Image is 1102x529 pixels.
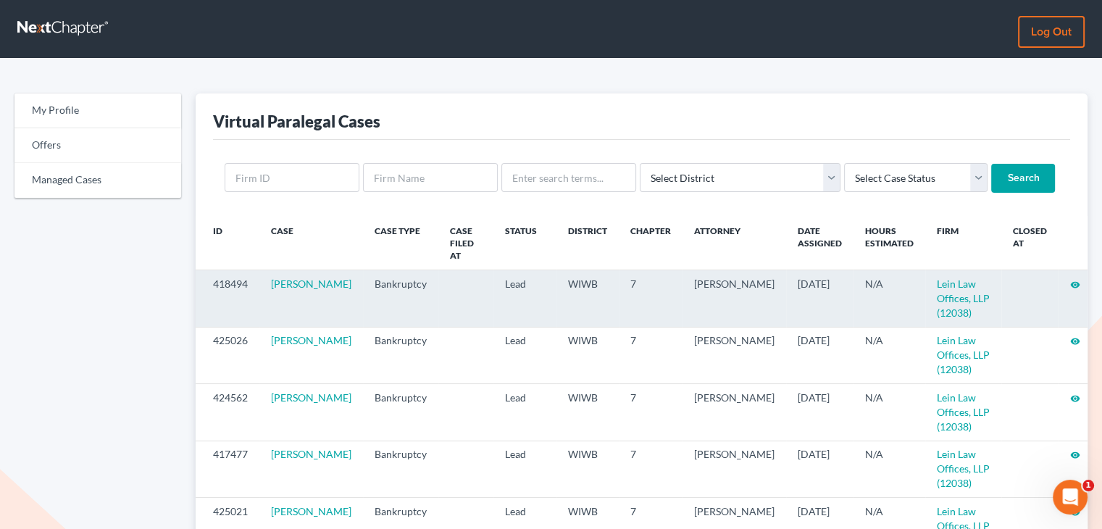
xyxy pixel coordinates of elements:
th: Case [259,216,363,270]
td: Lead [493,327,556,383]
a: visibility [1070,448,1080,460]
td: 7 [619,441,683,497]
td: [PERSON_NAME] [683,327,786,383]
th: Hours Estimated [853,216,925,270]
td: WIWB [556,270,619,327]
td: [DATE] [786,441,853,497]
iframe: Intercom live chat [1053,480,1088,515]
a: Lein Law Offices, LLP (12038) [937,391,990,433]
td: 7 [619,270,683,327]
td: Bankruptcy [363,441,438,497]
td: 7 [619,384,683,441]
td: Bankruptcy [363,270,438,327]
a: visibility [1070,391,1080,404]
a: [PERSON_NAME] [271,278,351,290]
input: Search [991,164,1055,193]
td: N/A [853,384,925,441]
a: Log out [1018,16,1085,48]
a: Lein Law Offices, LLP (12038) [937,278,990,319]
td: [PERSON_NAME] [683,441,786,497]
th: Case Type [363,216,438,270]
a: [PERSON_NAME] [271,505,351,517]
th: District [556,216,619,270]
th: Case Filed At [438,216,493,270]
td: [DATE] [786,270,853,327]
input: Firm ID [225,163,359,192]
th: Attorney [683,216,786,270]
td: 7 [619,327,683,383]
a: [PERSON_NAME] [271,391,351,404]
input: Firm Name [363,163,498,192]
td: [PERSON_NAME] [683,384,786,441]
a: My Profile [14,93,181,128]
td: WIWB [556,441,619,497]
i: visibility [1070,393,1080,404]
a: Offers [14,128,181,163]
td: [DATE] [786,384,853,441]
td: Lead [493,384,556,441]
i: visibility [1070,280,1080,290]
th: Chapter [619,216,683,270]
span: 1 [1082,480,1094,491]
i: visibility [1070,336,1080,346]
a: [PERSON_NAME] [271,448,351,460]
a: visibility [1070,505,1080,517]
th: Firm [925,216,1001,270]
td: N/A [853,441,925,497]
input: Enter search terms... [501,163,636,192]
div: Virtual Paralegal Cases [213,111,380,132]
td: 417477 [196,441,259,497]
a: visibility [1070,334,1080,346]
td: N/A [853,270,925,327]
td: 424562 [196,384,259,441]
td: Bankruptcy [363,384,438,441]
a: [PERSON_NAME] [271,334,351,346]
td: Lead [493,441,556,497]
a: Lein Law Offices, LLP (12038) [937,334,990,375]
td: Bankruptcy [363,327,438,383]
a: visibility [1070,278,1080,290]
td: WIWB [556,384,619,441]
th: Date Assigned [786,216,853,270]
th: Status [493,216,556,270]
td: [DATE] [786,327,853,383]
a: Managed Cases [14,163,181,198]
i: visibility [1070,450,1080,460]
td: [PERSON_NAME] [683,270,786,327]
a: Lein Law Offices, LLP (12038) [937,448,990,489]
td: N/A [853,327,925,383]
th: ID [196,216,259,270]
td: WIWB [556,327,619,383]
td: 418494 [196,270,259,327]
th: Closed at [1001,216,1059,270]
td: 425026 [196,327,259,383]
td: Lead [493,270,556,327]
